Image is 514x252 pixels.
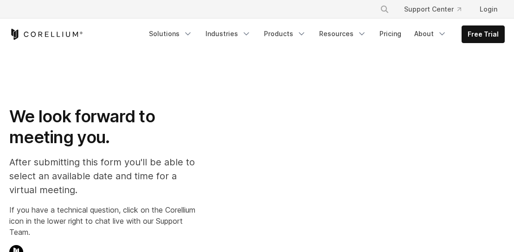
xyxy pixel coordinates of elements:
[462,26,504,43] a: Free Trial
[9,29,83,40] a: Corellium Home
[9,106,205,148] h1: We look forward to meeting you.
[200,25,257,42] a: Industries
[258,25,312,42] a: Products
[314,25,372,42] a: Resources
[397,1,469,18] a: Support Center
[9,155,205,197] p: After submitting this form you'll be able to select an available date and time for a virtual meet...
[369,1,505,18] div: Navigation Menu
[143,25,505,43] div: Navigation Menu
[143,25,198,42] a: Solutions
[409,25,452,42] a: About
[472,1,505,18] a: Login
[374,25,407,42] a: Pricing
[376,1,393,18] button: Search
[9,204,205,238] p: If you have a technical question, click on the Corellium icon in the lower right to chat live wit...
